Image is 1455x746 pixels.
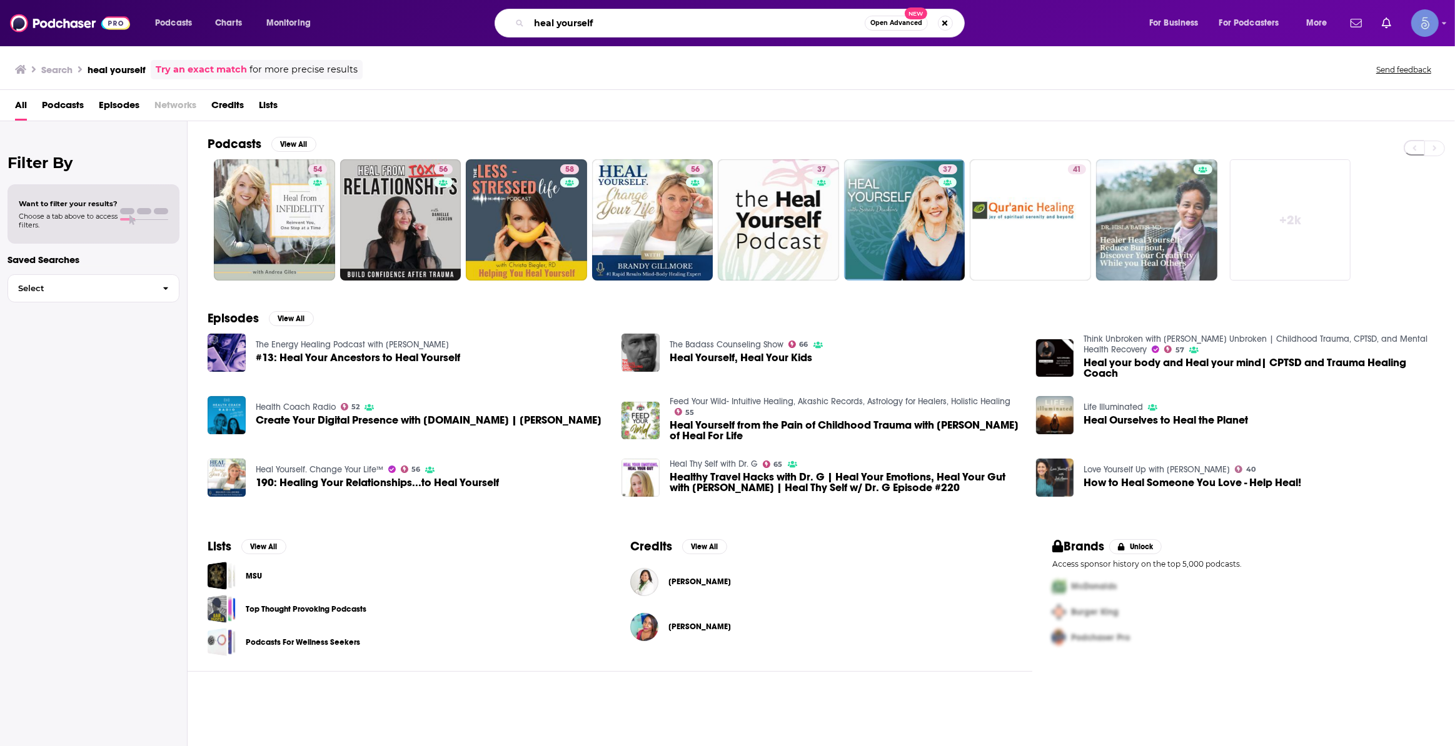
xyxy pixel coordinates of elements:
a: 37 [939,164,957,174]
span: Want to filter your results? [19,199,118,208]
a: 54 [308,164,327,174]
span: Burger King [1071,607,1119,617]
a: 56 [340,159,461,281]
button: open menu [1211,13,1297,33]
a: 40 [1235,465,1256,473]
a: How to Heal Someone You Love - Help Heal! [1084,477,1301,488]
h2: Podcasts [208,136,261,152]
span: 52 [351,404,360,410]
a: PodcastsView All [208,136,316,152]
span: For Business [1149,14,1199,32]
span: 58 [565,164,574,176]
img: Heal Yourself from the Pain of Childhood Trauma with Liz Mullinar of Heal For Life [622,402,660,440]
button: View All [682,539,727,554]
img: Create Your Digital Presence with Heal.Me | Eric Stein [208,396,246,434]
div: Search podcasts, credits, & more... [506,9,977,37]
a: CreditsView All [630,539,727,554]
span: Podcasts [155,14,192,32]
p: Access sponsor history on the top 5,000 podcasts. [1052,559,1435,569]
h2: Filter By [8,154,179,172]
button: Open AdvancedNew [865,16,928,31]
a: Health Coach Radio [256,402,336,412]
img: Heal your body and Heal your mind| CPTSD and Trauma Healing Coach [1036,339,1074,377]
span: Create Your Digital Presence with [DOMAIN_NAME] | [PERSON_NAME] [256,415,602,425]
span: for more precise results [249,62,358,77]
img: Third Pro Logo [1047,625,1071,650]
span: 41 [1073,164,1081,176]
h2: Credits [630,539,672,554]
span: All [15,95,27,121]
span: Choose a tab above to access filters. [19,212,118,229]
a: Heal Yourself, Heal Your Kids [670,352,812,363]
a: 190: Healing Your Relationships...to Heal Yourself [208,459,246,497]
a: Show notifications dropdown [1377,12,1396,34]
a: 41 [1068,164,1086,174]
span: Monitoring [266,14,311,32]
span: Heal Yourself from the Pain of Childhood Trauma with [PERSON_NAME] of Heal For Life [670,420,1021,441]
a: Podcasts [42,95,84,121]
a: Feed Your Wild- Intuitive Healing, Akashic Records, Astrology for Healers, Holistic Healing [670,396,1010,407]
span: Charts [215,14,242,32]
a: 52 [341,403,360,410]
span: 65 [774,462,783,467]
a: Top Thought Provoking Podcasts [208,595,236,623]
a: Show notifications dropdown [1346,12,1367,34]
a: Episodes [99,95,139,121]
a: 190: Healing Your Relationships...to Heal Yourself [256,477,499,488]
span: Open Advanced [870,20,922,26]
img: First Pro Logo [1047,574,1071,599]
p: Saved Searches [8,254,179,266]
span: 55 [686,410,695,415]
span: 54 [313,164,322,176]
img: How to Heal Someone You Love - Help Heal! [1036,459,1074,497]
span: 56 [691,164,700,176]
a: Dr. Anh Nguyen [630,568,658,596]
span: 57 [1176,347,1184,353]
img: Podchaser - Follow, Share and Rate Podcasts [10,11,130,35]
h3: heal yourself [88,64,146,76]
a: MSU [208,562,236,590]
a: 55 [675,408,695,415]
button: open menu [1297,13,1343,33]
a: 37 [718,159,839,281]
a: 41 [970,159,1091,281]
button: Show profile menu [1411,9,1439,37]
a: +2k [1230,159,1351,281]
button: open menu [1140,13,1214,33]
a: 58 [560,164,579,174]
a: Think Unbroken with Michael Unbroken | Childhood Trauma, CPTSD, and Mental Health Recovery [1084,334,1427,355]
a: #13: Heal Your Ancestors to Heal Yourself [256,352,460,363]
h2: Brands [1052,539,1104,554]
a: The Energy Healing Podcast with Dr. Katharina Johnson [256,339,449,350]
span: 66 [800,342,808,347]
h3: Search [41,64,73,76]
h2: Episodes [208,311,259,326]
span: McDonalds [1071,581,1117,592]
span: For Podcasters [1219,14,1279,32]
a: Credits [211,95,244,121]
a: EpisodesView All [208,311,314,326]
a: 54 [214,159,335,281]
h2: Lists [208,539,231,554]
a: 56 [434,164,453,174]
a: 58 [466,159,587,281]
a: The Badass Counseling Show [670,339,783,350]
button: open menu [146,13,208,33]
img: Heal Ourselves to Heal the Planet [1036,396,1074,434]
span: 56 [411,467,420,472]
span: Logged in as Spiral5-G1 [1411,9,1439,37]
span: 37 [944,164,952,176]
span: [PERSON_NAME] [668,577,731,587]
